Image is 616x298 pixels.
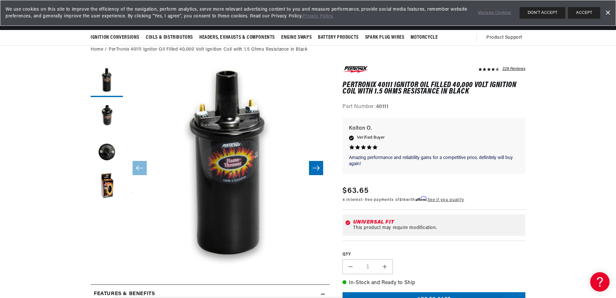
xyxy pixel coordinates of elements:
button: Load image 4 in gallery view [91,171,123,204]
div: Part Number: [343,103,525,111]
summary: Coils & Distributors [143,30,196,45]
summary: Motorcycle [407,30,441,45]
span: Engine Swaps [281,34,312,41]
button: Load image 1 in gallery view [91,65,123,97]
summary: Headers, Exhausts & Components [196,30,278,45]
summary: Spark Plug Wires [362,30,408,45]
span: $16 [400,198,406,202]
span: We use cookies on this site to improve the efficiency of the navigation, perform analytics, serve... [5,6,469,20]
span: Coils & Distributors [146,34,193,41]
label: QTY [343,252,525,257]
p: Kolton O. [349,124,519,133]
span: Spark Plug Wires [365,34,404,41]
media-gallery: Gallery Viewer [91,65,330,272]
a: See if you qualify - Learn more about Affirm Financing (opens in modal) [428,198,464,202]
summary: Ignition Conversions [91,30,143,45]
h1: PerTronix 40111 Ignitor Oil Filled 40,000 Volt Ignition Coil with 1.5 Ohms Resistance in Black [343,82,525,95]
strong: 40111 [376,104,389,109]
a: Privacy Policy. [303,14,334,19]
span: Motorcycle [411,34,438,41]
span: Affirm [415,196,427,201]
span: Ignition Conversions [91,34,139,41]
button: Slide right [309,161,323,175]
div: This product may require modification. [353,225,523,231]
summary: Engine Swaps [278,30,315,45]
span: Product Support [486,34,522,41]
nav: breadcrumbs [91,46,525,53]
a: Dismiss Banner [603,8,612,18]
a: PerTronix 40111 Ignitor Oil Filled 40,000 Volt Ignition Coil with 1.5 Ohms Resistance in Black [109,46,307,53]
button: Load image 3 in gallery view [91,136,123,168]
button: DON'T ACCEPT [520,7,565,19]
summary: Product Support [486,30,525,45]
a: Manage Cookies [478,10,511,16]
div: 228 Reviews [502,65,525,73]
span: Verified Buyer [357,134,385,141]
button: Slide left [133,161,147,175]
a: Home [91,46,103,53]
button: Load image 2 in gallery view [91,100,123,133]
p: 4 interest-free payments of with . [343,197,464,203]
summary: Battery Products [315,30,362,45]
p: In-Stock and Ready to Ship [343,279,525,287]
button: ACCEPT [568,7,600,19]
span: Battery Products [318,34,359,41]
div: Universal Fit [353,220,523,225]
span: Headers, Exhausts & Components [199,34,275,41]
p: Amazing performance and reliability gains for a competitive price, definitely will buy again! [349,155,519,167]
span: $63.65 [343,185,369,197]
